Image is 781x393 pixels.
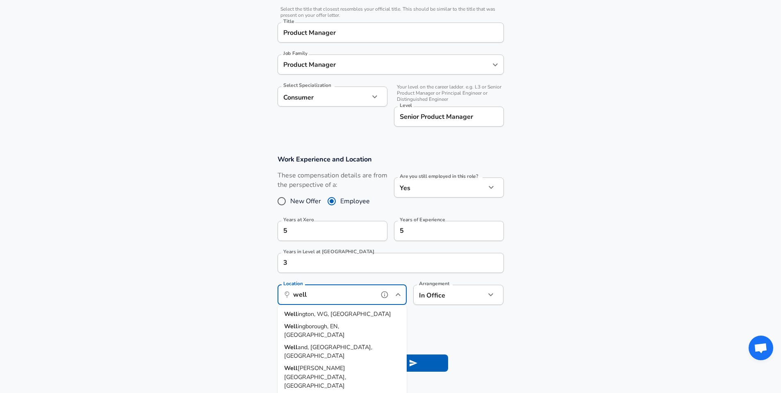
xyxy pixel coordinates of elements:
span: [PERSON_NAME][GEOGRAPHIC_DATA], [GEOGRAPHIC_DATA] [284,364,346,390]
span: Select the title that closest resembles your official title. This should be similar to the title ... [278,6,504,18]
label: Years at Xero [283,217,314,222]
div: Open chat [749,336,773,360]
input: 1 [278,253,486,273]
div: Consumer [278,86,369,107]
input: L3 [398,110,500,123]
span: and, [GEOGRAPHIC_DATA], [GEOGRAPHIC_DATA] [284,343,372,360]
label: These compensation details are from the perspective of a: [278,171,387,190]
span: ington, WG, [GEOGRAPHIC_DATA] [298,310,391,318]
button: Close [392,289,404,300]
input: Software Engineer [281,26,500,39]
strong: Well [284,343,298,351]
span: Your level on the career ladder. e.g. L3 or Senior Product Manager or Principal Engineer or Disti... [394,84,504,102]
label: Are you still employed in this role? [400,174,478,179]
label: Years in Level at [GEOGRAPHIC_DATA] [283,249,375,254]
h3: Work Experience and Location [278,154,504,164]
label: Select Specialization [283,83,331,88]
label: Job Family [283,51,307,56]
input: 0 [278,221,369,241]
label: Title [283,19,294,24]
span: New Offer [290,196,321,206]
button: Open [490,59,501,70]
label: Location [283,281,303,286]
strong: Well [284,310,298,318]
input: 7 [394,221,486,241]
span: ingborough, EN, [GEOGRAPHIC_DATA] [284,322,345,339]
input: Software Engineer [281,58,488,71]
div: In Office [413,285,474,305]
label: Level [400,103,412,108]
strong: Well [284,322,298,330]
label: Arrangement [419,281,449,286]
span: Employee [340,196,370,206]
div: Yes [394,177,486,198]
strong: Well [284,364,298,372]
button: help [378,289,391,301]
label: Years of Experience [400,217,445,222]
